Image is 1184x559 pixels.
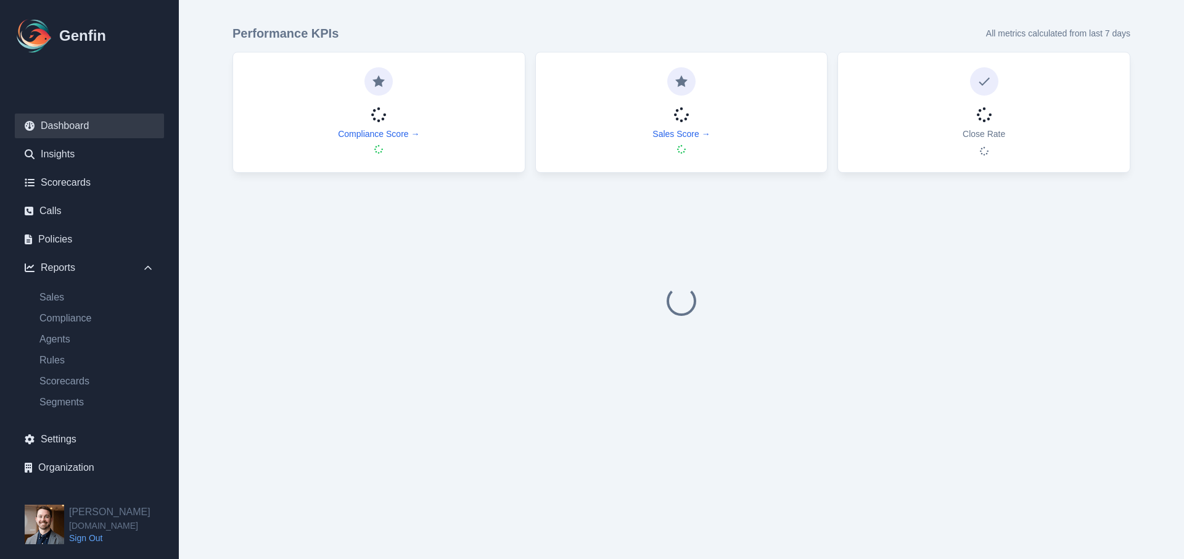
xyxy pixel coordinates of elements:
[30,311,164,326] a: Compliance
[15,16,54,56] img: Logo
[15,142,164,167] a: Insights
[25,505,64,544] img: Jordan Stamman
[30,332,164,347] a: Agents
[30,374,164,389] a: Scorecards
[69,520,150,532] span: [DOMAIN_NAME]
[652,128,710,140] a: Sales Score →
[30,290,164,305] a: Sales
[15,199,164,223] a: Calls
[15,227,164,252] a: Policies
[15,114,164,138] a: Dashboard
[232,25,339,42] h3: Performance KPIs
[30,353,164,368] a: Rules
[15,255,164,280] div: Reports
[338,128,419,140] a: Compliance Score →
[963,128,1005,140] p: Close Rate
[986,27,1130,39] p: All metrics calculated from last 7 days
[59,26,106,46] h1: Genfin
[69,532,150,544] a: Sign Out
[15,427,164,452] a: Settings
[15,455,164,480] a: Organization
[30,395,164,410] a: Segments
[69,505,150,520] h2: [PERSON_NAME]
[15,170,164,195] a: Scorecards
